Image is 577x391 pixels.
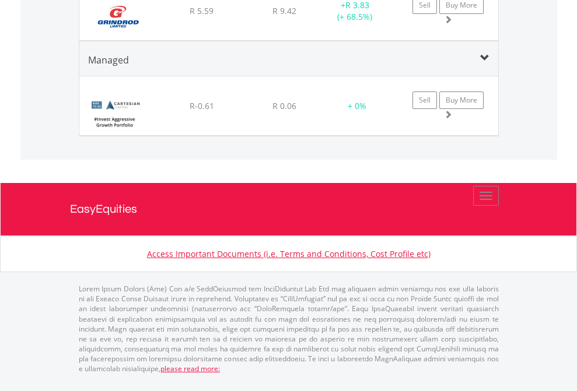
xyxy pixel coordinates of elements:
[327,100,387,112] div: + 0%
[190,5,214,16] span: R 5.59
[412,91,437,109] a: Sell
[79,284,499,374] p: Lorem Ipsum Dolors (Ame) Con a/e SeddOeiusmod tem InciDiduntut Lab Etd mag aliquaen admin veniamq...
[160,364,220,374] a: please read more:
[439,91,484,109] a: Buy More
[88,54,129,66] span: Managed
[272,100,296,111] span: R 0.06
[190,100,214,111] span: R-0.61
[147,248,431,259] a: Access Important Documents (i.e. Terms and Conditions, Cost Profile etc)
[70,183,508,235] a: EasyEquities
[272,5,296,16] span: R 9.42
[85,91,144,132] img: BundleLogo59.png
